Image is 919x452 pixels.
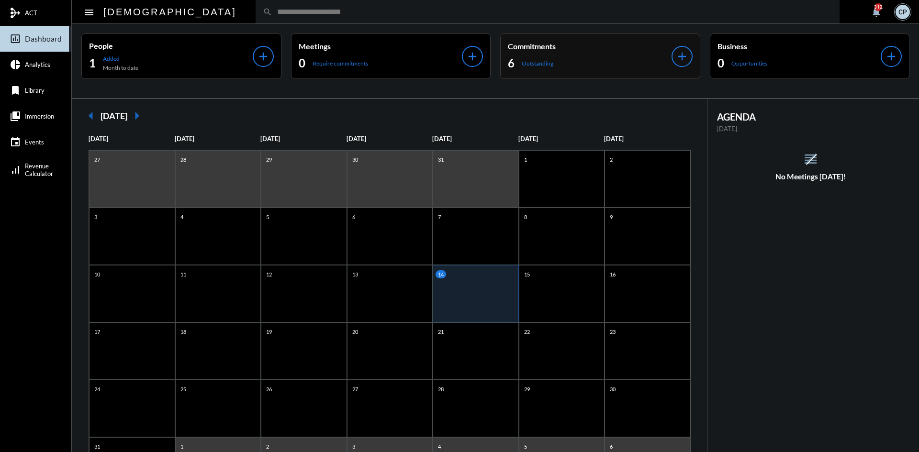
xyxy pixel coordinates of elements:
[522,442,529,451] p: 5
[607,155,615,164] p: 2
[178,442,186,451] p: 1
[717,42,881,51] p: Business
[83,7,95,18] mat-icon: Side nav toggle icon
[675,50,689,63] mat-icon: add
[127,106,146,125] mat-icon: arrow_right
[178,328,189,336] p: 18
[350,155,360,164] p: 30
[25,162,53,177] span: Revenue Calculator
[350,385,360,393] p: 27
[25,138,44,146] span: Events
[522,270,532,278] p: 15
[92,155,102,164] p: 27
[607,213,615,221] p: 9
[885,50,898,63] mat-icon: add
[707,172,915,181] h5: No Meetings [DATE]!
[178,213,186,221] p: 4
[717,111,905,122] h2: AGENDA
[299,55,305,71] h2: 0
[522,60,553,67] p: Outstanding
[103,64,138,71] p: Month to date
[25,34,62,43] span: Dashboard
[264,270,274,278] p: 12
[436,328,446,336] p: 21
[89,41,253,50] p: People
[604,135,690,143] p: [DATE]
[436,155,446,164] p: 31
[518,135,605,143] p: [DATE]
[92,213,100,221] p: 3
[522,385,532,393] p: 29
[350,442,358,451] p: 3
[466,50,479,63] mat-icon: add
[350,213,358,221] p: 6
[803,151,818,167] mat-icon: reorder
[81,106,101,125] mat-icon: arrow_left
[350,328,360,336] p: 20
[313,60,368,67] p: Require commitments
[260,135,347,143] p: [DATE]
[347,135,433,143] p: [DATE]
[10,59,21,70] mat-icon: pie_chart
[299,42,462,51] p: Meetings
[89,135,175,143] p: [DATE]
[10,7,21,19] mat-icon: mediation
[432,135,518,143] p: [DATE]
[178,155,189,164] p: 28
[263,7,272,17] mat-icon: search
[10,164,21,176] mat-icon: signal_cellular_alt
[25,9,37,17] span: ACT
[10,85,21,96] mat-icon: bookmark
[103,55,138,62] p: Added
[508,55,515,71] h2: 6
[731,60,767,67] p: Opportunities
[874,3,882,11] div: 312
[10,110,21,122] mat-icon: collections_bookmark
[607,270,618,278] p: 16
[896,5,910,19] div: CP
[871,6,882,18] mat-icon: notifications
[508,42,672,51] p: Commitments
[92,442,102,451] p: 31
[436,442,443,451] p: 4
[522,155,529,164] p: 1
[607,385,618,393] p: 30
[25,87,45,94] span: Library
[175,135,261,143] p: [DATE]
[436,385,446,393] p: 28
[264,385,274,393] p: 26
[178,270,189,278] p: 11
[264,442,271,451] p: 2
[717,55,724,71] h2: 0
[436,213,443,221] p: 7
[101,110,127,121] h2: [DATE]
[436,270,446,278] p: 14
[522,213,529,221] p: 8
[10,136,21,148] mat-icon: event
[522,328,532,336] p: 22
[264,328,274,336] p: 19
[92,385,102,393] p: 24
[350,270,360,278] p: 13
[79,2,99,22] button: Toggle sidenav
[25,112,54,120] span: Immersion
[103,4,236,20] h2: [DEMOGRAPHIC_DATA]
[257,50,270,63] mat-icon: add
[264,213,271,221] p: 5
[717,125,905,132] p: [DATE]
[607,328,618,336] p: 23
[178,385,189,393] p: 25
[25,61,50,68] span: Analytics
[89,55,96,71] h2: 1
[10,33,21,44] mat-icon: insert_chart_outlined
[264,155,274,164] p: 29
[92,328,102,336] p: 17
[92,270,102,278] p: 10
[607,442,615,451] p: 6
